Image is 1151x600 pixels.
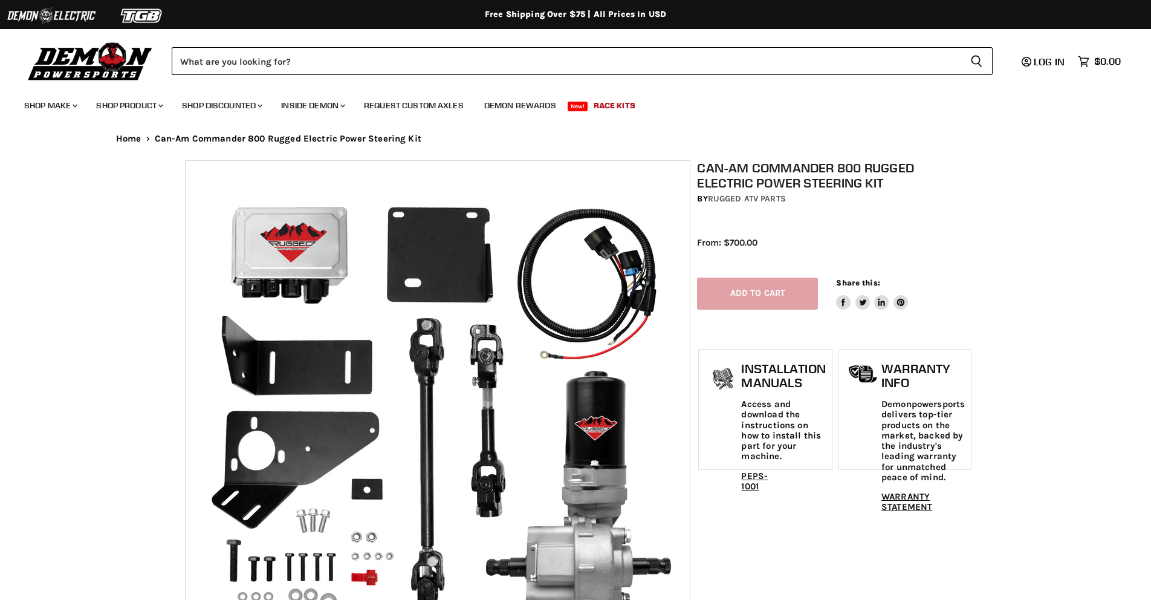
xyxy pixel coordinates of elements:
[881,491,932,512] a: WARRANTY STATEMENT
[741,362,825,390] h1: Installation Manuals
[15,88,1118,118] ul: Main menu
[881,362,965,390] h1: Warranty Info
[961,47,993,75] button: Search
[475,93,565,118] a: Demon Rewards
[708,365,738,395] img: install_manual-icon.png
[97,4,187,27] img: TGB Logo 2
[172,47,993,75] form: Product
[92,9,1059,20] div: Free Shipping Over $75 | All Prices In USD
[697,237,757,248] span: From: $700.00
[836,278,908,310] aside: Share this:
[6,4,97,27] img: Demon Electric Logo 2
[173,93,270,118] a: Shop Discounted
[1034,56,1065,68] span: Log in
[272,93,352,118] a: Inside Demon
[697,192,973,206] div: by
[741,399,825,462] p: Access and download the instructions on how to install this part for your machine.
[1072,53,1127,70] a: $0.00
[585,93,644,118] a: Race Kits
[708,194,786,204] a: Rugged ATV Parts
[697,160,973,191] h1: Can-Am Commander 800 Rugged Electric Power Steering Kit
[836,278,880,287] span: Share this:
[1016,56,1072,67] a: Log in
[15,93,85,118] a: Shop Make
[87,93,170,118] a: Shop Product
[116,134,141,144] a: Home
[1094,56,1121,67] span: $0.00
[92,134,1059,144] nav: Breadcrumbs
[355,93,473,118] a: Request Custom Axles
[24,39,157,82] img: Demon Powersports
[155,134,421,144] span: Can-Am Commander 800 Rugged Electric Power Steering Kit
[741,471,768,492] a: PEPS-1001
[848,365,878,383] img: warranty-icon.png
[568,102,588,111] span: New!
[172,47,961,75] input: Search
[881,399,965,483] p: Demonpowersports delivers top-tier products on the market, backed by the industry's leading warra...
